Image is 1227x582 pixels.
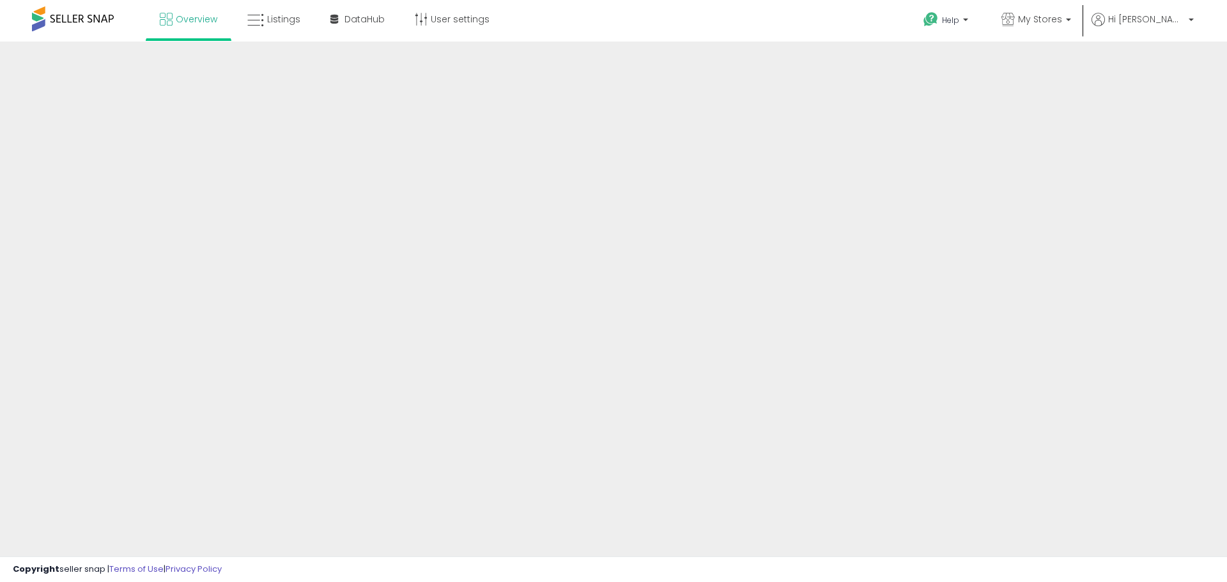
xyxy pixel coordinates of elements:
[1092,13,1194,42] a: Hi [PERSON_NAME]
[13,563,222,576] div: seller snap | |
[913,2,981,42] a: Help
[13,563,59,575] strong: Copyright
[923,11,939,27] i: Get Help
[109,563,164,575] a: Terms of Use
[176,13,217,26] span: Overview
[1108,13,1185,26] span: Hi [PERSON_NAME]
[344,13,385,26] span: DataHub
[942,15,959,26] span: Help
[166,563,222,575] a: Privacy Policy
[1018,13,1062,26] span: My Stores
[267,13,300,26] span: Listings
